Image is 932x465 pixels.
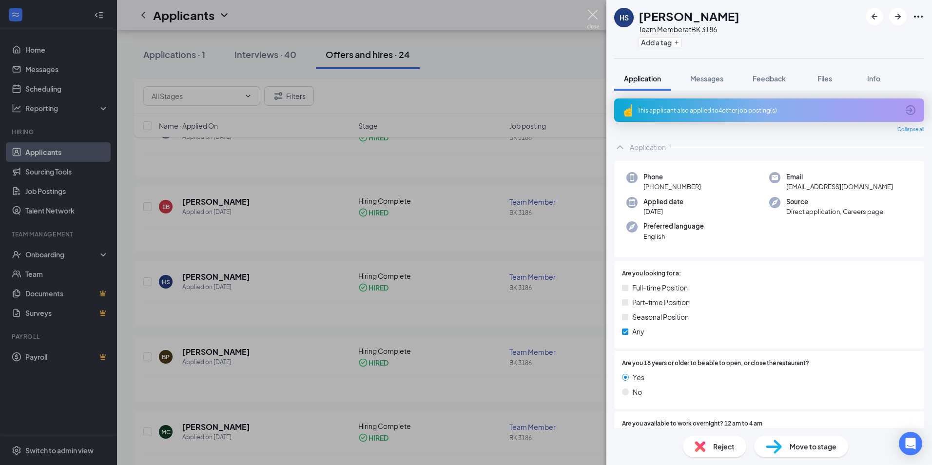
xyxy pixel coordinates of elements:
span: No [633,387,642,397]
span: [EMAIL_ADDRESS][DOMAIN_NAME] [786,182,893,192]
span: Email [786,172,893,182]
span: Info [867,74,880,83]
div: Application [630,142,666,152]
button: ArrowLeftNew [866,8,883,25]
h1: [PERSON_NAME] [639,8,739,24]
span: Reject [713,441,735,452]
span: Direct application, Careers page [786,207,883,216]
svg: ArrowCircle [905,104,916,116]
span: Source [786,197,883,207]
svg: Ellipses [913,11,924,22]
span: Any [632,326,644,337]
svg: ArrowLeftNew [869,11,880,22]
span: Files [817,74,832,83]
span: Seasonal Position [632,311,689,322]
div: Team Member at BK 3186 [639,24,739,34]
span: Collapse all [897,126,924,134]
span: Feedback [753,74,786,83]
svg: Plus [674,39,680,45]
div: This applicant also applied to 4 other job posting(s) [638,106,899,115]
button: PlusAdd a tag [639,37,682,47]
div: HS [620,13,629,22]
span: Are you 18 years or older to be able to open, or close the restaurant? [622,359,809,368]
span: Full-time Position [632,282,688,293]
svg: ArrowRight [892,11,904,22]
span: Messages [690,74,723,83]
span: Applied date [643,197,683,207]
button: ArrowRight [889,8,907,25]
span: English [643,232,704,241]
span: [PHONE_NUMBER] [643,182,701,192]
span: Yes [633,372,644,383]
span: Move to stage [790,441,836,452]
span: [DATE] [643,207,683,216]
span: Application [624,74,661,83]
span: Part-time Position [632,297,690,308]
span: Are you looking for a: [622,269,681,278]
div: Open Intercom Messenger [899,432,922,455]
svg: ChevronUp [614,141,626,153]
span: Preferred language [643,221,704,231]
span: Phone [643,172,701,182]
span: Are you available to work overnight? 12 am to 4 am [622,419,762,428]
